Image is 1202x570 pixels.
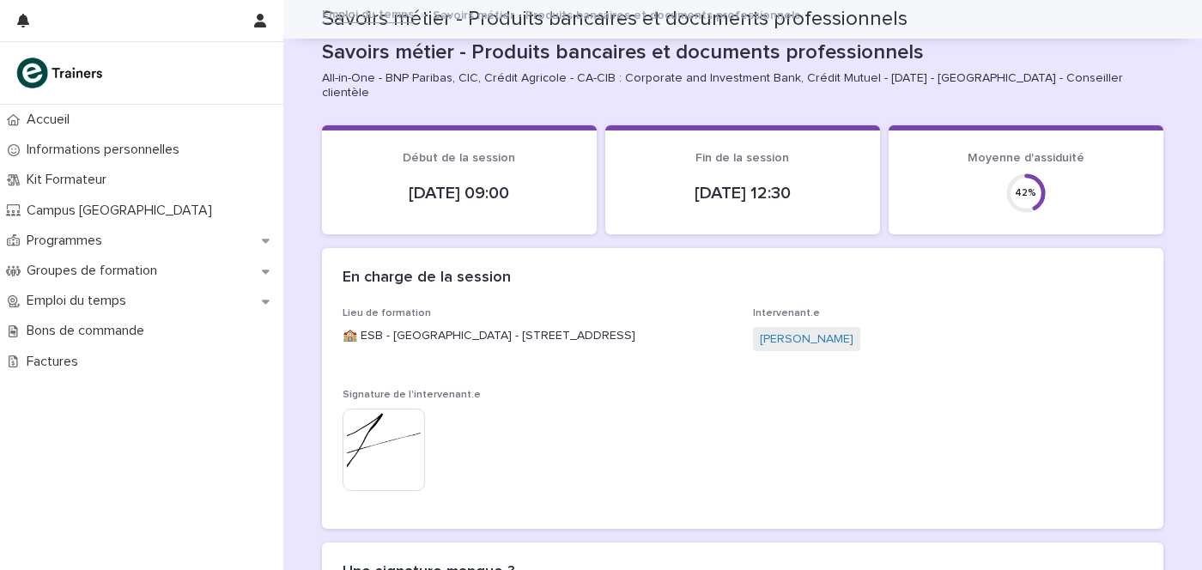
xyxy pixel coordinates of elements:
p: Groupes de formation [20,263,171,279]
a: [PERSON_NAME] [760,330,853,349]
img: K0CqGN7SDeD6s4JG8KQk [14,56,108,90]
p: Kit Formateur [20,172,120,188]
p: [DATE] 12:30 [626,183,859,203]
span: Début de la session [403,152,515,164]
span: Intervenant.e [753,308,820,318]
a: Emploi du temps [322,3,414,23]
p: All-in-One - BNP Paribas, CIC, Crédit Agricole - CA-CIB : Corporate and Investment Bank, Crédit M... [322,71,1150,100]
p: Savoirs métier - Produits bancaires et documents professionnels [433,4,800,23]
p: Programmes [20,233,116,249]
div: 42 % [1005,187,1047,199]
p: Emploi du temps [20,293,140,309]
p: Bons de commande [20,323,158,339]
p: Accueil [20,112,83,128]
p: 🏫 ESB - [GEOGRAPHIC_DATA] - [STREET_ADDRESS] [343,327,732,345]
h2: En charge de la session [343,269,511,288]
p: Campus [GEOGRAPHIC_DATA] [20,203,226,219]
span: Signature de l'intervenant.e [343,390,481,400]
p: Informations personnelles [20,142,193,158]
p: Savoirs métier - Produits bancaires et documents professionnels [322,40,1156,65]
span: Fin de la session [695,152,789,164]
p: Factures [20,354,92,370]
span: Moyenne d'assiduité [968,152,1084,164]
span: Lieu de formation [343,308,431,318]
p: [DATE] 09:00 [343,183,576,203]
